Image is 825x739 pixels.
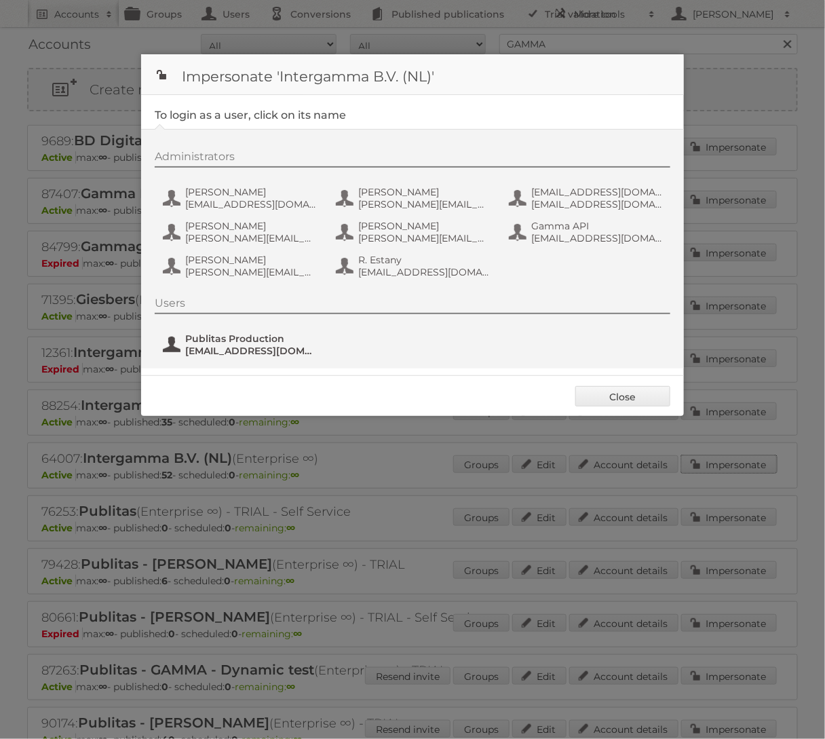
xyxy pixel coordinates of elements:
button: [PERSON_NAME] [PERSON_NAME][EMAIL_ADDRESS][DOMAIN_NAME] [334,219,494,246]
button: Publitas Production [EMAIL_ADDRESS][DOMAIN_NAME] [161,331,321,358]
button: [PERSON_NAME] [EMAIL_ADDRESS][DOMAIN_NAME] [161,185,321,212]
div: Administrators [155,150,670,168]
span: [EMAIL_ADDRESS][DOMAIN_NAME] [358,266,490,278]
span: [PERSON_NAME][EMAIL_ADDRESS][DOMAIN_NAME] [358,198,490,210]
button: [PERSON_NAME] [PERSON_NAME][EMAIL_ADDRESS][DOMAIN_NAME] [161,219,321,246]
span: [PERSON_NAME] [185,254,317,266]
div: Users [155,297,670,314]
span: [PERSON_NAME][EMAIL_ADDRESS][DOMAIN_NAME] [185,232,317,244]
button: R. Estany [EMAIL_ADDRESS][DOMAIN_NAME] [334,252,494,280]
span: [PERSON_NAME][EMAIL_ADDRESS][DOMAIN_NAME] [185,266,317,278]
span: Gamma API [531,220,663,232]
button: Gamma API [EMAIL_ADDRESS][DOMAIN_NAME] [507,219,667,246]
span: [PERSON_NAME] [358,220,490,232]
span: [EMAIL_ADDRESS][DOMAIN_NAME] [531,198,663,210]
span: [EMAIL_ADDRESS][DOMAIN_NAME] [531,232,663,244]
span: [PERSON_NAME] [358,186,490,198]
span: [PERSON_NAME] [185,220,317,232]
h1: Impersonate 'Intergamma B.V. (NL)' [141,54,684,95]
a: Close [575,386,670,406]
button: [PERSON_NAME] [PERSON_NAME][EMAIL_ADDRESS][DOMAIN_NAME] [334,185,494,212]
span: [PERSON_NAME][EMAIL_ADDRESS][DOMAIN_NAME] [358,232,490,244]
button: [PERSON_NAME] [PERSON_NAME][EMAIL_ADDRESS][DOMAIN_NAME] [161,252,321,280]
span: [EMAIL_ADDRESS][DOMAIN_NAME] [185,345,317,357]
span: R. Estany [358,254,490,266]
button: [EMAIL_ADDRESS][DOMAIN_NAME] [EMAIL_ADDRESS][DOMAIN_NAME] [507,185,667,212]
span: [PERSON_NAME] [185,186,317,198]
span: Publitas Production [185,333,317,345]
span: [EMAIL_ADDRESS][DOMAIN_NAME] [531,186,663,198]
span: [EMAIL_ADDRESS][DOMAIN_NAME] [185,198,317,210]
legend: To login as a user, click on its name [155,109,346,121]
